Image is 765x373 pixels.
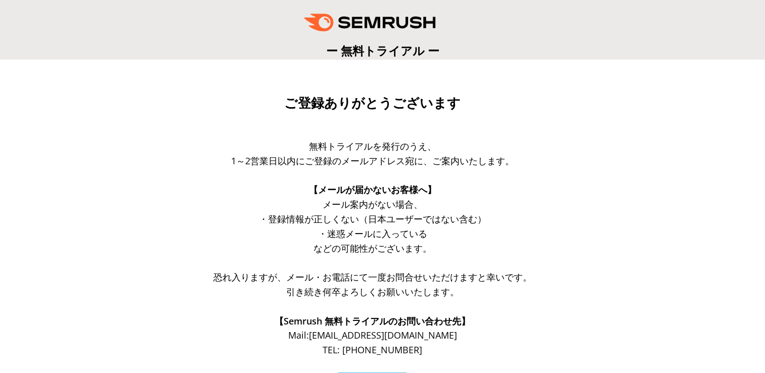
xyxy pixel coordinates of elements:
span: 無料トライアルを発行のうえ、 [309,140,436,152]
span: Mail: [EMAIL_ADDRESS][DOMAIN_NAME] [288,329,457,341]
span: 【Semrush 無料トライアルのお問い合わせ先】 [275,315,470,327]
span: などの可能性がございます。 [313,242,432,254]
span: 引き続き何卒よろしくお願いいたします。 [286,286,459,298]
span: 恐れ入りますが、メール・お電話にて一度お問合せいただけますと幸いです。 [213,271,532,283]
span: メール案内がない場合、 [323,198,423,210]
span: ・登録情報が正しくない（日本ユーザーではない含む） [259,213,486,225]
span: ー 無料トライアル ー [326,42,439,59]
span: 1～2営業日以内にご登録のメールアドレス宛に、ご案内いたします。 [231,155,514,167]
span: ・迷惑メールに入っている [318,227,427,240]
span: 【メールが届かないお客様へ】 [309,183,436,196]
span: ご登録ありがとうございます [284,96,461,111]
span: TEL: [PHONE_NUMBER] [323,344,422,356]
